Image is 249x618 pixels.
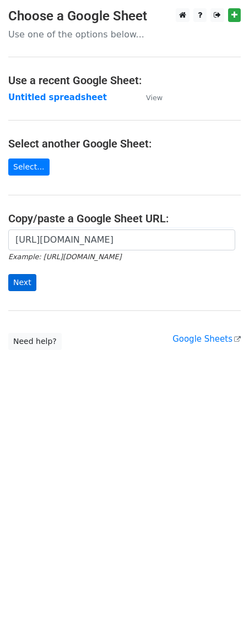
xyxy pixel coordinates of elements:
h4: Use a recent Google Sheet: [8,74,241,87]
input: Paste your Google Sheet URL here [8,229,235,250]
small: Example: [URL][DOMAIN_NAME] [8,253,121,261]
input: Next [8,274,36,291]
h3: Choose a Google Sheet [8,8,241,24]
a: Select... [8,158,50,176]
iframe: Chat Widget [194,565,249,618]
p: Use one of the options below... [8,29,241,40]
a: Google Sheets [172,334,241,344]
h4: Select another Google Sheet: [8,137,241,150]
a: Need help? [8,333,62,350]
a: Untitled spreadsheet [8,92,107,102]
small: View [146,94,163,102]
a: View [135,92,163,102]
h4: Copy/paste a Google Sheet URL: [8,212,241,225]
